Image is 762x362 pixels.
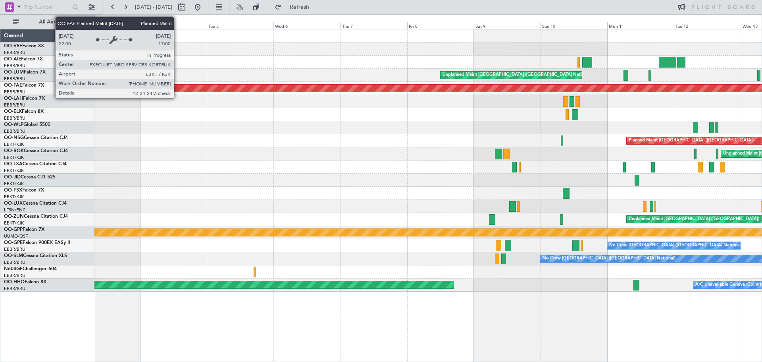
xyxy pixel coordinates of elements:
[4,128,25,134] a: EBBR/BRU
[9,15,86,28] button: All Aircraft
[341,22,407,29] div: Thu 7
[4,76,25,82] a: EBBR/BRU
[4,96,45,101] a: OO-LAHFalcon 7X
[4,240,70,245] a: OO-GPEFalcon 900EX EASy II
[4,201,23,206] span: OO-LUX
[135,4,172,11] span: [DATE] - [DATE]
[4,254,23,258] span: OO-SLM
[674,22,741,29] div: Tue 12
[273,22,340,29] div: Wed 6
[4,44,22,48] span: OO-VSF
[407,22,474,29] div: Fri 8
[4,136,24,140] span: OO-NSG
[607,22,674,29] div: Mon 11
[4,175,21,180] span: OO-JID
[4,102,25,108] a: EBBR/BRU
[21,19,84,25] span: All Aircraft
[4,63,25,69] a: EBBR/BRU
[4,207,26,213] a: LFSN/ENC
[4,246,25,252] a: EBBR/BRU
[474,22,541,29] div: Sat 9
[4,57,43,62] a: OO-AIEFalcon 7X
[4,96,23,101] span: OO-LAH
[4,240,23,245] span: OO-GPE
[4,201,67,206] a: OO-LUXCessna Citation CJ4
[443,69,592,81] div: Unplanned Maint [GEOGRAPHIC_DATA] ([GEOGRAPHIC_DATA] National)
[4,109,44,114] a: OO-ELKFalcon 8X
[4,188,22,193] span: OO-FSX
[4,267,23,271] span: N604GF
[629,135,754,147] div: Planned Maint [GEOGRAPHIC_DATA] ([GEOGRAPHIC_DATA])
[4,109,22,114] span: OO-ELK
[4,141,24,147] a: EBKT/KJK
[4,233,28,239] a: UUMO/OSF
[73,22,140,29] div: Sun 3
[4,57,21,62] span: OO-AIE
[4,83,44,88] a: OO-FAEFalcon 7X
[4,214,68,219] a: OO-ZUNCessna Citation CJ4
[4,280,25,285] span: OO-HHO
[4,70,24,75] span: OO-LUM
[4,227,44,232] a: OO-GPPFalcon 7X
[4,194,24,200] a: EBKT/KJK
[4,280,46,285] a: OO-HHOFalcon 8X
[4,149,24,153] span: OO-ROK
[4,122,23,127] span: OO-WLP
[283,4,316,10] span: Refresh
[4,83,22,88] span: OO-FAE
[4,267,57,271] a: N604GFChallenger 604
[4,188,44,193] a: OO-FSXFalcon 7X
[541,22,607,29] div: Sun 10
[4,286,25,292] a: EBBR/BRU
[4,220,24,226] a: EBKT/KJK
[4,227,23,232] span: OO-GPP
[271,1,319,14] button: Refresh
[4,254,67,258] a: OO-SLMCessna Citation XLS
[4,175,56,180] a: OO-JIDCessna CJ1 525
[4,70,46,75] a: OO-LUMFalcon 7X
[4,149,68,153] a: OO-ROKCessna Citation CJ4
[140,22,207,29] div: Mon 4
[4,89,25,95] a: EBBR/BRU
[4,273,25,279] a: EBBR/BRU
[543,253,675,265] div: No Crew [GEOGRAPHIC_DATA] ([GEOGRAPHIC_DATA] National)
[96,16,110,23] div: [DATE]
[4,122,50,127] a: OO-WLPGlobal 5500
[4,155,24,161] a: EBKT/KJK
[207,22,273,29] div: Tue 5
[4,168,24,174] a: EBKT/KJK
[4,259,25,265] a: EBBR/BRU
[4,181,24,187] a: EBKT/KJK
[4,214,24,219] span: OO-ZUN
[629,213,759,225] div: Unplanned Maint [GEOGRAPHIC_DATA] ([GEOGRAPHIC_DATA])
[609,240,742,252] div: No Crew [GEOGRAPHIC_DATA] ([GEOGRAPHIC_DATA] National)
[4,162,67,166] a: OO-LXACessna Citation CJ4
[4,136,68,140] a: OO-NSGCessna Citation CJ4
[4,115,25,121] a: EBBR/BRU
[4,50,25,56] a: EBBR/BRU
[24,1,70,13] input: Trip Number
[4,44,44,48] a: OO-VSFFalcon 8X
[4,162,23,166] span: OO-LXA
